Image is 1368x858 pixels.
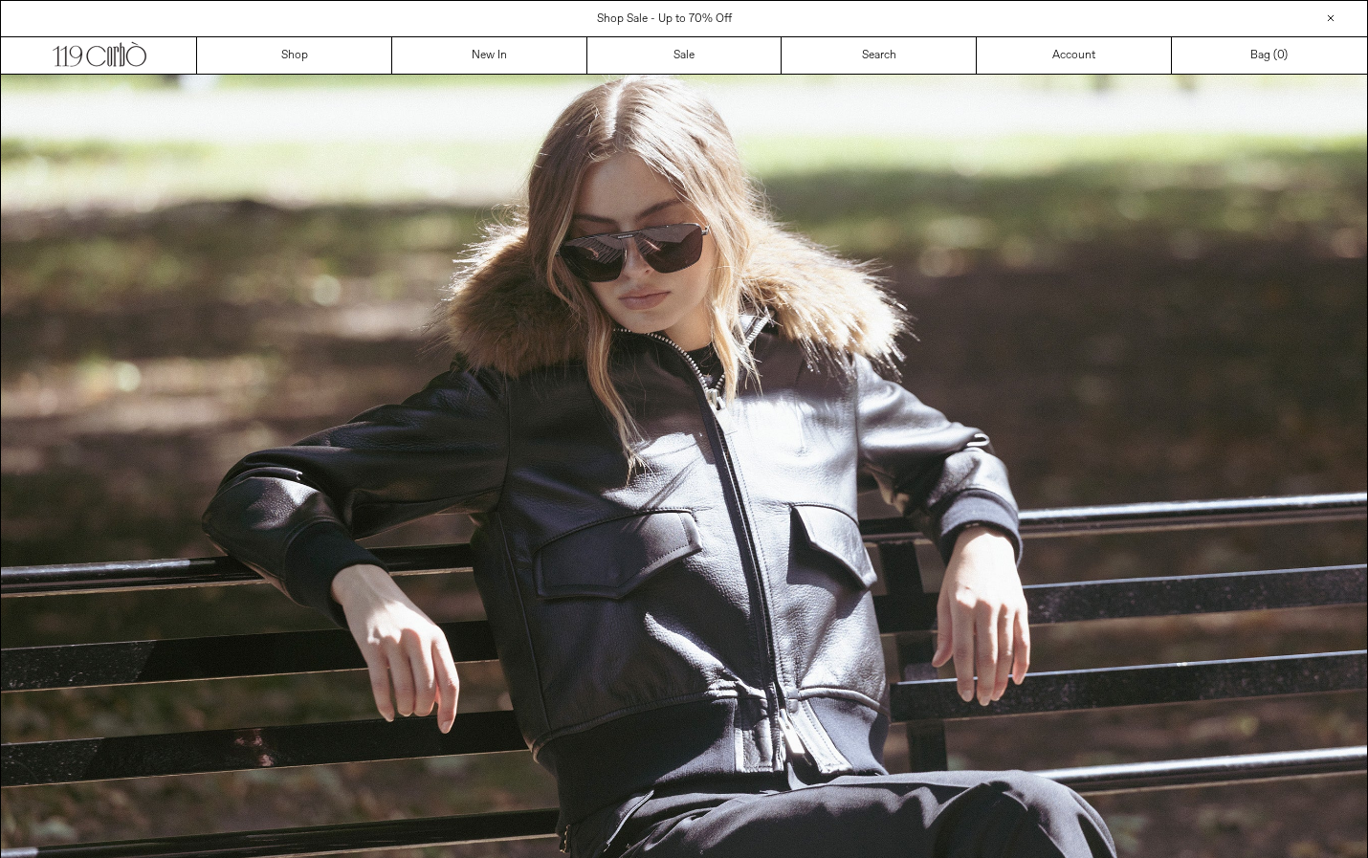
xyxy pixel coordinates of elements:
a: Sale [587,37,783,74]
a: Shop Sale - Up to 70% Off [597,11,732,27]
span: 0 [1277,48,1284,63]
a: Account [977,37,1172,74]
a: Shop [197,37,392,74]
a: New In [392,37,587,74]
a: Bag () [1172,37,1367,74]
span: ) [1277,47,1288,64]
a: Search [782,37,977,74]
